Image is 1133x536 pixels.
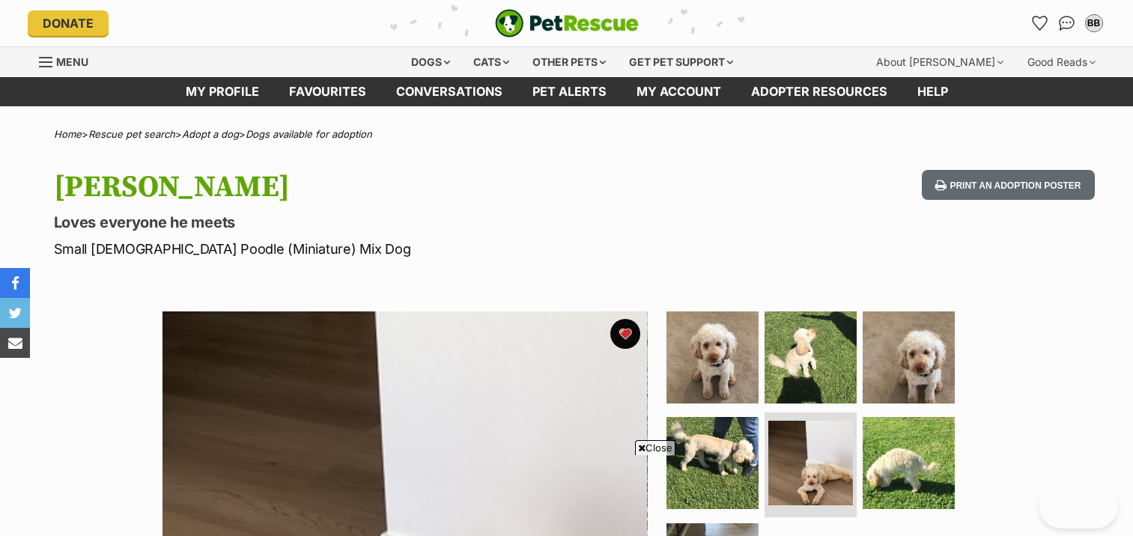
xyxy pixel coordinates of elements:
[522,47,616,77] div: Other pets
[1059,16,1075,31] img: chat-41dd97257d64d25036548639549fe6c8038ab92f7586957e7f3b1b290dea8141.svg
[635,440,675,455] span: Close
[54,128,82,140] a: Home
[54,212,687,233] p: Loves everyone he meets
[666,311,759,403] img: Photo of Georgie
[246,128,372,140] a: Dogs available for adoption
[619,47,744,77] div: Get pet support
[622,77,736,106] a: My account
[1028,11,1106,35] ul: Account quick links
[736,77,902,106] a: Adopter resources
[863,311,955,403] img: Photo of Georgie
[463,47,520,77] div: Cats
[1017,47,1106,77] div: Good Reads
[1087,16,1102,31] div: BB
[1028,11,1052,35] a: Favourites
[39,47,99,74] a: Menu
[28,10,109,36] a: Donate
[765,311,857,403] img: Photo of Georgie
[517,77,622,106] a: Pet alerts
[768,421,853,505] img: Photo of Georgie
[495,9,639,37] a: PetRescue
[401,47,461,77] div: Dogs
[1082,11,1106,35] button: My account
[171,77,274,106] a: My profile
[1055,11,1079,35] a: Conversations
[274,77,381,106] a: Favourites
[902,77,963,106] a: Help
[863,417,955,509] img: Photo of Georgie
[381,77,517,106] a: conversations
[495,9,639,37] img: logo-e224e6f780fb5917bec1dbf3a21bbac754714ae5b6737aabdf751b685950b380.svg
[666,417,759,509] img: Photo of Georgie
[922,170,1094,201] button: Print an adoption poster
[866,47,1014,77] div: About [PERSON_NAME]
[182,128,239,140] a: Adopt a dog
[610,319,640,349] button: favourite
[54,239,687,259] p: Small [DEMOGRAPHIC_DATA] Poodle (Miniature) Mix Dog
[54,170,687,204] h1: [PERSON_NAME]
[16,129,1117,140] div: > > >
[88,128,175,140] a: Rescue pet search
[1039,484,1118,529] iframe: Help Scout Beacon - Open
[56,55,88,68] span: Menu
[294,461,839,529] iframe: Advertisement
